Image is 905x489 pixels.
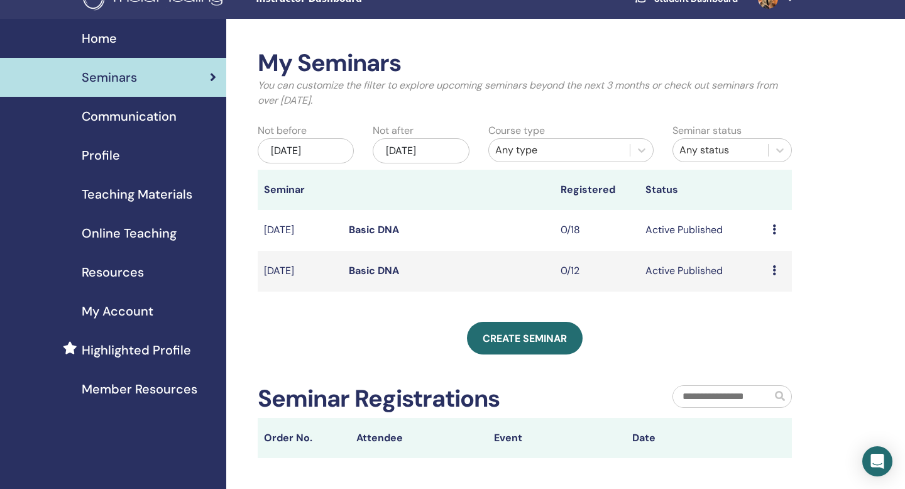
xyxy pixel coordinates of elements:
span: Resources [82,263,144,282]
div: [DATE] [258,138,354,163]
label: Not after [373,123,414,138]
div: Open Intercom Messenger [862,446,892,476]
td: Active Published [639,251,766,292]
td: Active Published [639,210,766,251]
span: Online Teaching [82,224,177,243]
span: Create seminar [483,332,567,345]
a: Create seminar [467,322,583,354]
span: Seminars [82,68,137,87]
th: Date [626,418,764,458]
div: Any type [495,143,623,158]
th: Status [639,170,766,210]
span: Highlighted Profile [82,341,191,360]
span: Profile [82,146,120,165]
span: My Account [82,302,153,321]
span: Communication [82,107,177,126]
td: [DATE] [258,251,343,292]
a: Basic DNA [349,264,399,277]
label: Seminar status [672,123,742,138]
td: 0/18 [554,210,639,251]
span: Teaching Materials [82,185,192,204]
td: 0/12 [554,251,639,292]
h2: My Seminars [258,49,792,78]
div: Any status [679,143,762,158]
span: Home [82,29,117,48]
th: Event [488,418,626,458]
div: [DATE] [373,138,469,163]
label: Course type [488,123,545,138]
label: Not before [258,123,307,138]
a: Basic DNA [349,223,399,236]
th: Seminar [258,170,343,210]
th: Attendee [350,418,488,458]
p: You can customize the filter to explore upcoming seminars beyond the next 3 months or check out s... [258,78,792,108]
h2: Seminar Registrations [258,385,500,414]
th: Registered [554,170,639,210]
th: Order No. [258,418,350,458]
td: [DATE] [258,210,343,251]
span: Member Resources [82,380,197,398]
